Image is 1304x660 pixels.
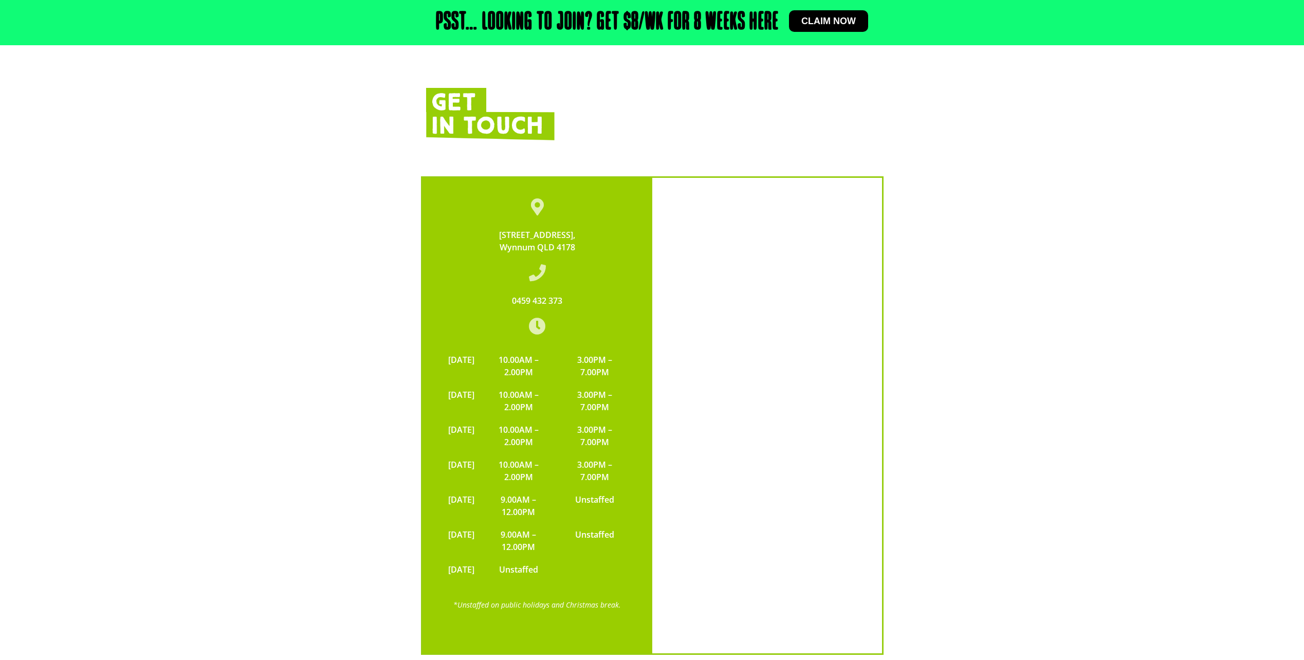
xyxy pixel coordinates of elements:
td: [DATE] [443,349,480,383]
td: Unstaffed [480,558,558,581]
h2: Psst… Looking to join? Get $8/wk for 8 weeks here [436,10,779,35]
td: 3.00PM – 7.00PM [558,349,631,383]
td: 10.00AM – 2.00PM [480,453,558,488]
a: *Unstaffed on public holidays and Christmas break. [453,600,621,610]
td: [DATE] [443,523,480,558]
td: 9.00AM – 12.00PM [480,523,558,558]
a: [STREET_ADDRESS],Wynnum QLD 4178 [499,229,575,253]
td: 3.00PM – 7.00PM [558,383,631,418]
span: Claim now [801,16,856,26]
td: Unstaffed [558,488,631,523]
td: [DATE] [443,418,480,453]
td: [DATE] [443,558,480,581]
td: [DATE] [443,488,480,523]
td: 10.00AM – 2.00PM [480,418,558,453]
iframe: apbct__label_id__gravity_form [652,178,882,653]
td: 9.00AM – 12.00PM [480,488,558,523]
td: 3.00PM – 7.00PM [558,418,631,453]
td: 10.00AM – 2.00PM [480,349,558,383]
a: 0459 432 373 [512,295,562,306]
td: Unstaffed [558,523,631,558]
a: Claim now [789,10,868,32]
td: [DATE] [443,383,480,418]
td: 3.00PM – 7.00PM [558,453,631,488]
td: 10.00AM – 2.00PM [480,383,558,418]
td: [DATE] [443,453,480,488]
